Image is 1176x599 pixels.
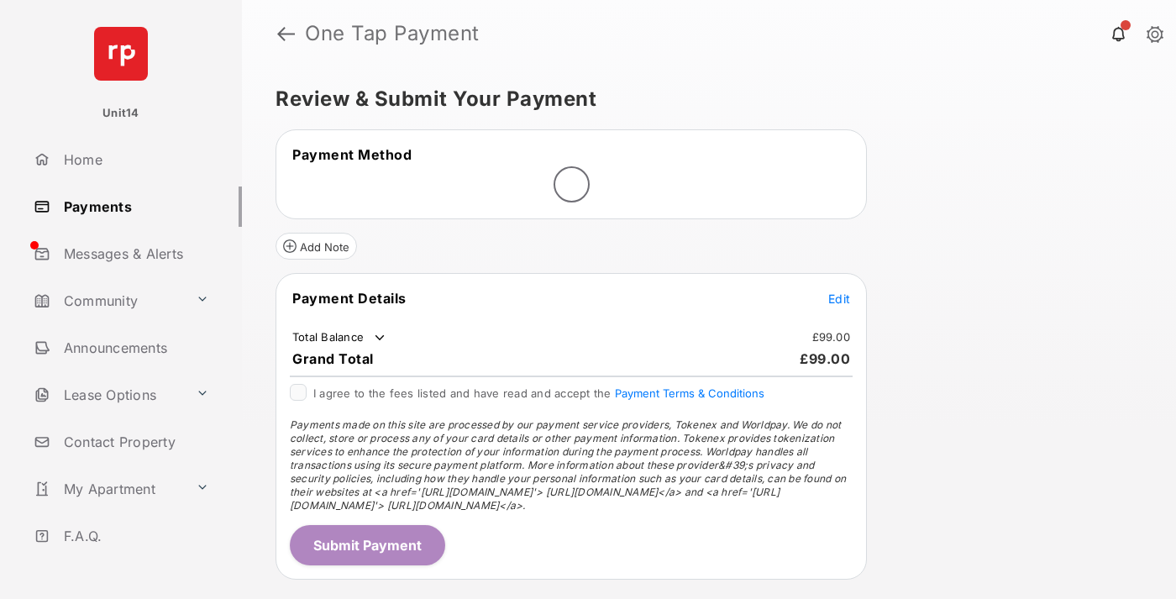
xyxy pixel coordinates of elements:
[27,422,242,462] a: Contact Property
[828,292,850,306] span: Edit
[290,418,846,512] span: Payments made on this site are processed by our payment service providers, Tokenex and Worldpay. ...
[292,290,407,307] span: Payment Details
[27,281,189,321] a: Community
[828,290,850,307] button: Edit
[291,329,388,346] td: Total Balance
[276,89,1129,109] h5: Review & Submit Your Payment
[102,105,139,122] p: Unit14
[615,386,764,400] button: I agree to the fees listed and have read and accept the
[292,350,374,367] span: Grand Total
[292,146,412,163] span: Payment Method
[305,24,480,44] strong: One Tap Payment
[94,27,148,81] img: svg+xml;base64,PHN2ZyB4bWxucz0iaHR0cDovL3d3dy53My5vcmcvMjAwMC9zdmciIHdpZHRoPSI2NCIgaGVpZ2h0PSI2NC...
[27,139,242,180] a: Home
[27,328,242,368] a: Announcements
[290,525,445,565] button: Submit Payment
[27,516,242,556] a: F.A.Q.
[313,386,764,400] span: I agree to the fees listed and have read and accept the
[276,233,357,260] button: Add Note
[27,469,189,509] a: My Apartment
[27,187,242,227] a: Payments
[800,350,850,367] span: £99.00
[811,329,852,344] td: £99.00
[27,234,242,274] a: Messages & Alerts
[27,375,189,415] a: Lease Options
